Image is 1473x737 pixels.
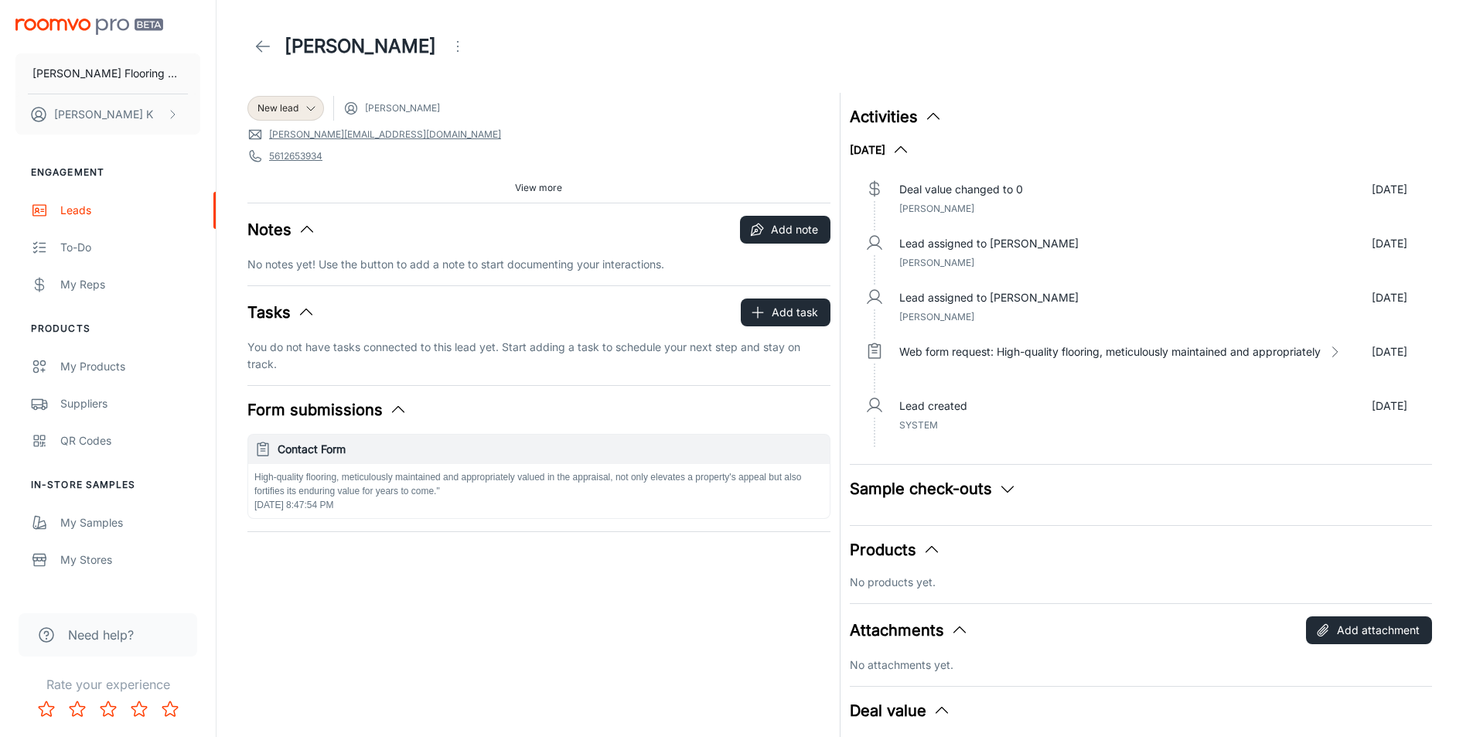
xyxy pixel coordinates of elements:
[254,500,334,510] span: [DATE] 8:47:54 PM
[740,216,830,244] button: Add note
[269,128,501,142] a: [PERSON_NAME][EMAIL_ADDRESS][DOMAIN_NAME]
[60,239,200,256] div: To-do
[15,53,200,94] button: [PERSON_NAME] Flooring Center Inc
[899,289,1079,306] p: Lead assigned to [PERSON_NAME]
[899,419,938,431] span: System
[248,435,830,518] button: Contact FormHigh-quality flooring, meticulously maintained and appropriately valued in the apprai...
[15,94,200,135] button: [PERSON_NAME] K
[247,301,315,324] button: Tasks
[850,619,969,642] button: Attachments
[60,551,200,568] div: My Stores
[899,181,1023,198] p: Deal value changed to 0
[741,299,830,326] button: Add task
[60,358,200,375] div: My Products
[247,256,830,273] p: No notes yet! Use the button to add a note to start documenting your interactions.
[850,574,1433,591] p: No products yet.
[850,699,951,722] button: Deal value
[899,398,967,415] p: Lead created
[32,65,183,82] p: [PERSON_NAME] Flooring Center Inc
[254,470,823,498] p: High-quality flooring, meticulously maintained and appropriately valued in the appraisal, not onl...
[1372,235,1407,252] p: [DATE]
[247,398,407,421] button: Form submissions
[12,675,203,694] p: Rate your experience
[269,149,322,163] a: 5612653934
[31,694,62,725] button: Rate 1 star
[247,218,316,241] button: Notes
[278,441,823,458] h6: Contact Form
[60,202,200,219] div: Leads
[54,106,153,123] p: [PERSON_NAME] K
[62,694,93,725] button: Rate 2 star
[899,343,1321,360] p: Web form request: High-quality flooring, meticulously maintained and appropriately
[60,395,200,412] div: Suppliers
[285,32,436,60] h1: [PERSON_NAME]
[509,176,568,200] button: View more
[15,19,163,35] img: Roomvo PRO Beta
[850,538,941,561] button: Products
[1372,181,1407,198] p: [DATE]
[68,626,134,644] span: Need help?
[60,276,200,293] div: My Reps
[1306,616,1432,644] button: Add attachment
[899,235,1079,252] p: Lead assigned to [PERSON_NAME]
[1372,289,1407,306] p: [DATE]
[515,181,562,195] span: View more
[93,694,124,725] button: Rate 3 star
[850,657,1433,674] p: No attachments yet.
[155,694,186,725] button: Rate 5 star
[899,203,974,214] span: [PERSON_NAME]
[60,432,200,449] div: QR Codes
[1372,343,1407,360] p: [DATE]
[850,477,1017,500] button: Sample check-outs
[257,101,298,115] span: New lead
[899,311,974,322] span: [PERSON_NAME]
[442,31,473,62] button: Open menu
[247,96,324,121] div: New lead
[1372,398,1407,415] p: [DATE]
[124,694,155,725] button: Rate 4 star
[365,101,440,115] span: [PERSON_NAME]
[247,339,830,373] p: You do not have tasks connected to this lead yet. Start adding a task to schedule your next step ...
[850,141,910,159] button: [DATE]
[60,514,200,531] div: My Samples
[899,257,974,268] span: [PERSON_NAME]
[850,105,943,128] button: Activities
